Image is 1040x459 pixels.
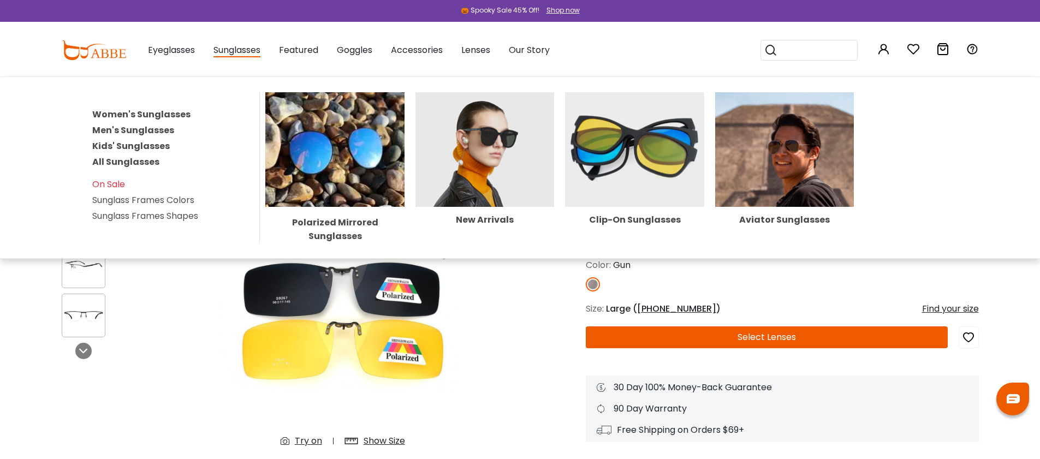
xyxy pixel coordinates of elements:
[541,5,580,15] a: Shop now
[295,434,322,448] div: Try on
[922,302,979,315] div: Find your size
[613,259,631,271] span: Gun
[415,92,555,207] img: New Arrivals
[1007,394,1020,403] img: chat
[92,210,198,222] a: Sunglass Frames Shapes
[92,108,191,121] a: Women's Sunglasses
[586,259,611,271] span: Color:
[265,92,405,207] img: Polarized Mirrored
[509,44,550,56] span: Our Story
[213,44,260,57] span: Sunglasses
[565,216,704,224] div: Clip-On Sunglasses
[546,5,580,15] div: Shop now
[586,302,604,315] span: Size:
[415,143,555,225] a: New Arrivals
[586,326,948,348] button: Select Lenses
[565,92,704,207] img: Clip-On Sunglasses
[337,44,372,56] span: Goggles
[597,424,968,437] div: Free Shipping on Orders $69+
[715,143,854,225] a: Aviator Sunglasses
[92,178,125,190] a: On Sale
[415,216,555,224] div: New Arrivals
[565,143,704,225] a: Clip-On Sunglasses
[279,44,318,56] span: Featured
[62,305,105,326] img: Sphinx Clip-On Gun Metal Eyeglasses , NosePads Frames from ABBE Glasses
[715,216,854,224] div: Aviator Sunglasses
[92,140,170,152] a: Kids' Sunglasses
[637,302,716,315] span: [PHONE_NUMBER]
[461,44,490,56] span: Lenses
[391,44,443,56] span: Accessories
[597,402,968,415] div: 90 Day Warranty
[597,381,968,394] div: 30 Day 100% Money-Back Guarantee
[715,92,854,207] img: Aviator Sunglasses
[461,5,539,15] div: 🎃 Spooky Sale 45% Off!
[148,44,195,56] span: Eyeglasses
[92,124,174,136] a: Men's Sunglasses
[92,156,159,168] a: All Sunglasses
[606,302,721,315] span: Large ( )
[265,216,405,243] div: Polarized Mirrored Sunglasses
[265,143,405,243] a: Polarized Mirrored Sunglasses
[364,434,405,448] div: Show Size
[62,256,105,277] img: Sphinx Clip-On Gun Metal Eyeglasses , NosePads Frames from ABBE Glasses
[144,124,542,456] img: Sphinx Clip-On Gun Metal Eyeglasses , NosePads Frames from ABBE Glasses
[92,194,194,206] a: Sunglass Frames Colors
[62,40,126,60] img: abbeglasses.com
